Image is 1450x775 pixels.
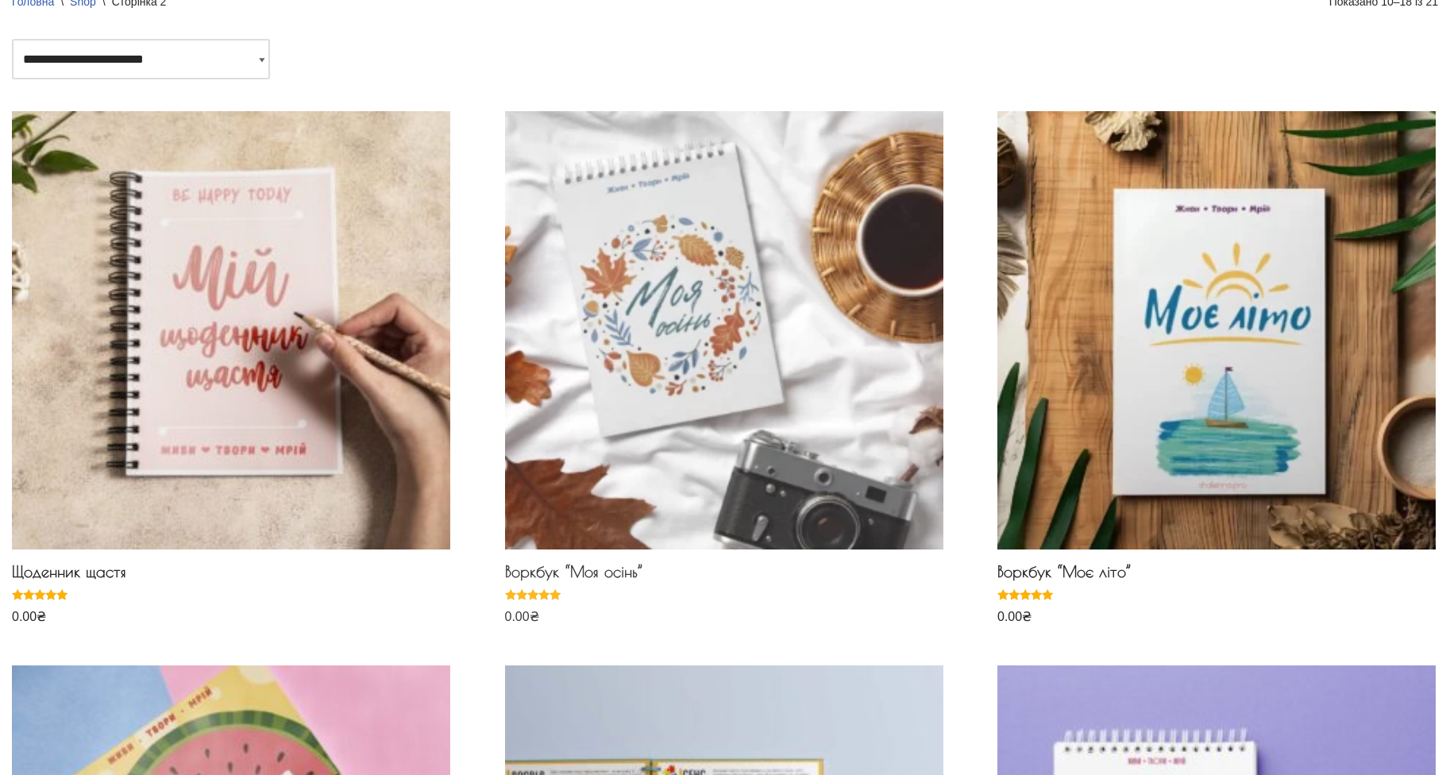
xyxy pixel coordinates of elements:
span: ₴ [530,610,539,623]
img: Воркбук "Моя осінь" [505,111,943,549]
img: Щоденник щастя [12,111,450,549]
bdi: 0.00 [997,610,1032,623]
a: Воркбук "Моє літо"Воркбук “Моє літо”Оцінено в 5.00 з 5 0.00₴ [997,111,1436,627]
div: Оцінено в 5.00 з 5 [12,589,71,600]
span: Оцінено в з 5 [12,589,71,638]
span: ₴ [37,610,46,623]
span: Оцінено в з 5 [997,589,1056,638]
h2: Воркбук “Моя осінь” [505,562,943,589]
select: Замовлення магазину [12,39,270,79]
img: Воркбук "Моє літо" [997,111,1436,549]
div: Оцінено в 5.00 з 5 [505,589,564,600]
h2: Воркбук “Моє літо” [997,562,1436,589]
div: Оцінено в 5.00 з 5 [997,589,1056,600]
h2: Щоденник щастя [12,562,450,589]
a: Щоденник щастяЩоденник щастяОцінено в 5.00 з 5 0.00₴ [12,111,450,627]
bdi: 0.00 [12,610,46,623]
span: Оцінено в з 5 [505,589,564,638]
a: Воркбук "Моя осінь"Воркбук “Моя осінь”Оцінено в 5.00 з 5 0.00₴ [505,111,943,627]
span: ₴ [1022,610,1032,623]
bdi: 0.00 [505,610,539,623]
